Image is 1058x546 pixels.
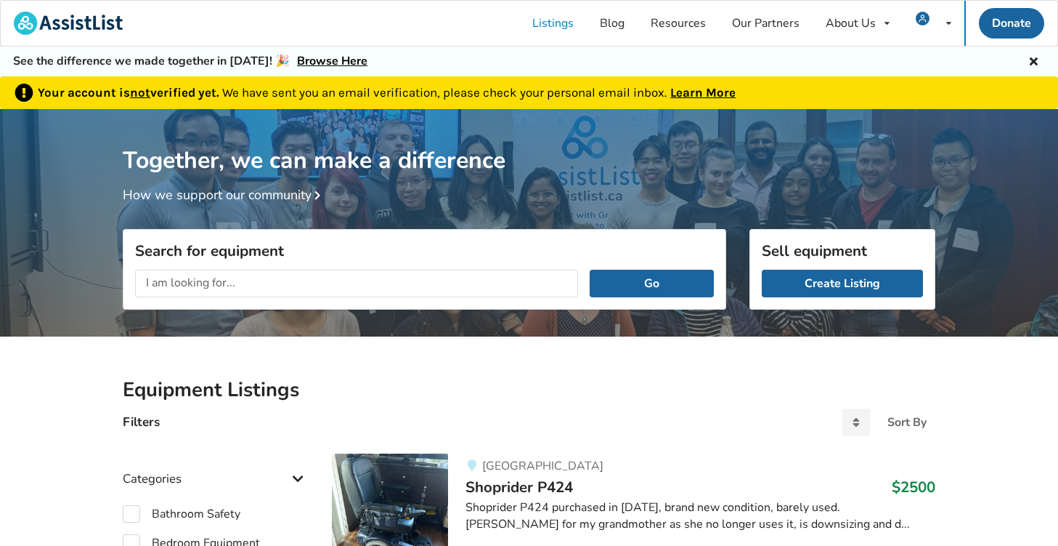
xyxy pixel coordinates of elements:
p: We have sent you an email verification, please check your personal email inbox. [38,84,736,103]
a: Resources [638,1,719,46]
input: I am looking for... [135,270,578,297]
a: Donate [979,8,1044,39]
h3: Sell equipment [762,241,923,260]
u: not [130,85,150,100]
span: Shoprider P424 [465,477,573,497]
h2: Equipment Listings [123,377,935,403]
div: About Us [826,17,876,29]
a: How we support our community [123,186,326,204]
label: Bathroom Safety [123,505,240,523]
div: Sort By [887,417,927,428]
h4: Filters [123,414,160,430]
h5: See the difference we made together in [DATE]! 🎉 [13,54,367,69]
img: user icon [916,12,929,25]
img: assistlist-logo [14,12,123,35]
a: Browse Here [297,53,367,69]
a: Create Listing [762,270,923,297]
a: Listings [519,1,587,46]
a: Our Partners [719,1,813,46]
h1: Together, we can make a difference [123,109,935,175]
div: Shoprider P424 purchased in [DATE], brand new condition, barely used. [PERSON_NAME] for my grandm... [465,499,935,533]
div: Categories [123,442,309,494]
span: [GEOGRAPHIC_DATA] [482,458,603,474]
button: Go [590,270,714,297]
a: Blog [587,1,638,46]
a: Learn More [670,85,736,100]
b: Your account is verified yet. [38,85,222,100]
h3: $2500 [892,478,935,497]
h3: Search for equipment [135,241,714,260]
